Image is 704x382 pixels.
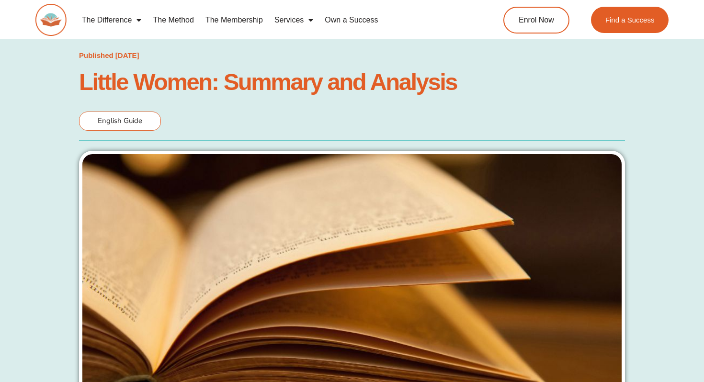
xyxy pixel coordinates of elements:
a: Own a Success [319,9,384,31]
span: English Guide [98,116,142,125]
a: Published [DATE] [79,49,139,62]
span: Published [79,51,114,59]
a: The Difference [76,9,148,31]
a: Services [269,9,319,31]
span: Enrol Now [519,16,554,24]
time: [DATE] [115,51,139,59]
span: Find a Success [605,16,655,23]
h1: Little Women: Summary and Analysis [79,71,625,92]
nav: Menu [76,9,467,31]
a: The Membership [200,9,269,31]
a: Find a Success [591,7,669,33]
a: Enrol Now [503,7,569,34]
a: The Method [147,9,199,31]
